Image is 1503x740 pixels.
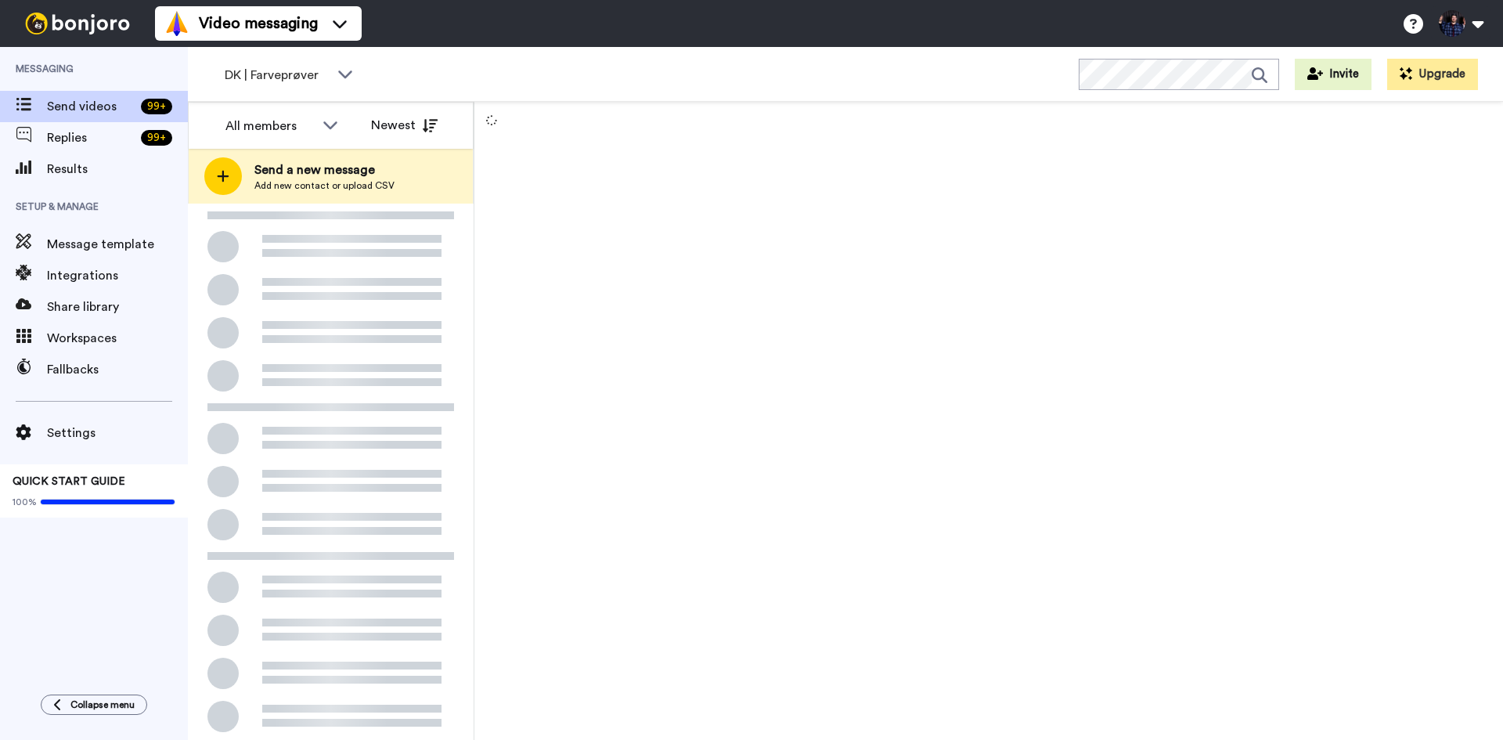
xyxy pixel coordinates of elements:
span: Send videos [47,97,135,116]
span: Send a new message [254,161,395,179]
span: Replies [47,128,135,147]
span: Settings [47,424,188,442]
button: Newest [359,110,449,141]
button: Upgrade [1387,59,1478,90]
span: DK | Farveprøver [225,66,330,85]
button: Collapse menu [41,695,147,715]
span: Fallbacks [47,360,188,379]
button: Invite [1295,59,1371,90]
span: Message template [47,235,188,254]
span: Add new contact or upload CSV [254,179,395,192]
span: Video messaging [199,13,318,34]
span: Share library [47,298,188,316]
span: Integrations [47,266,188,285]
span: Collapse menu [70,698,135,711]
div: 99 + [141,130,172,146]
span: Results [47,160,188,179]
img: vm-color.svg [164,11,189,36]
span: Workspaces [47,329,188,348]
span: QUICK START GUIDE [13,476,125,487]
img: bj-logo-header-white.svg [19,13,136,34]
div: All members [225,117,315,135]
span: 100% [13,496,37,508]
div: 99 + [141,99,172,114]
